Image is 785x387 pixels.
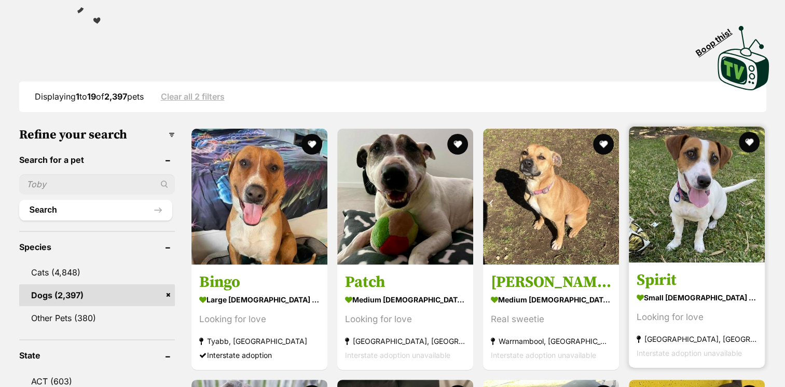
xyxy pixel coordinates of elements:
[19,351,175,360] header: State
[19,284,175,306] a: Dogs (2,397)
[345,272,465,292] h3: Patch
[491,292,611,307] strong: medium [DEMOGRAPHIC_DATA] Dog
[718,26,769,90] img: PetRescue TV logo
[87,91,96,102] strong: 19
[337,265,473,370] a: Patch medium [DEMOGRAPHIC_DATA] Dog Looking for love [GEOGRAPHIC_DATA], [GEOGRAPHIC_DATA] Interst...
[593,134,614,155] button: favourite
[19,200,172,220] button: Search
[161,92,225,101] a: Clear all 2 filters
[345,292,465,307] strong: medium [DEMOGRAPHIC_DATA] Dog
[35,91,144,102] span: Displaying to of pets
[483,129,619,265] img: Narla - Staffordshire Bull Terrier Dog
[483,265,619,370] a: [PERSON_NAME] medium [DEMOGRAPHIC_DATA] Dog Real sweetie Warrnambool, [GEOGRAPHIC_DATA] Interstat...
[345,312,465,326] div: Looking for love
[637,310,757,324] div: Looking for love
[337,129,473,265] img: Patch - Bull Terrier Dog
[637,332,757,346] strong: [GEOGRAPHIC_DATA], [GEOGRAPHIC_DATA]
[694,20,742,58] span: Boop this!
[739,132,760,153] button: favourite
[191,129,327,265] img: Bingo - American Staffordshire Terrier x Staffordshire Bull Terrier Dog
[629,262,765,368] a: Spirit small [DEMOGRAPHIC_DATA] Dog Looking for love [GEOGRAPHIC_DATA], [GEOGRAPHIC_DATA] Interst...
[199,312,320,326] div: Looking for love
[19,242,175,252] header: Species
[637,349,742,357] span: Interstate adoption unavailable
[637,290,757,305] strong: small [DEMOGRAPHIC_DATA] Dog
[491,312,611,326] div: Real sweetie
[491,351,596,360] span: Interstate adoption unavailable
[491,334,611,348] strong: Warrnambool, [GEOGRAPHIC_DATA]
[191,265,327,370] a: Bingo large [DEMOGRAPHIC_DATA] Dog Looking for love Tyabb, [GEOGRAPHIC_DATA] Interstate adoption
[199,272,320,292] h3: Bingo
[301,134,322,155] button: favourite
[19,307,175,329] a: Other Pets (380)
[447,134,468,155] button: favourite
[345,334,465,348] strong: [GEOGRAPHIC_DATA], [GEOGRAPHIC_DATA]
[637,270,757,290] h3: Spirit
[718,17,769,92] a: Boop this!
[104,91,127,102] strong: 2,397
[199,334,320,348] strong: Tyabb, [GEOGRAPHIC_DATA]
[199,348,320,362] div: Interstate adoption
[76,91,79,102] strong: 1
[19,261,175,283] a: Cats (4,848)
[199,292,320,307] strong: large [DEMOGRAPHIC_DATA] Dog
[629,127,765,262] img: Spirit - Jack Russell Terrier Dog
[19,128,175,142] h3: Refine your search
[345,351,450,360] span: Interstate adoption unavailable
[491,272,611,292] h3: [PERSON_NAME]
[19,174,175,194] input: Toby
[19,155,175,164] header: Search for a pet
